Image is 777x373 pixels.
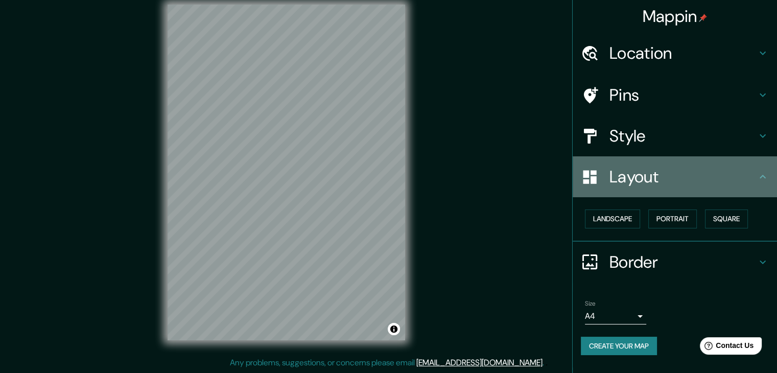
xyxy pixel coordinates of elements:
[544,357,546,369] div: .
[699,14,707,22] img: pin-icon.png
[573,242,777,283] div: Border
[643,6,708,27] h4: Mappin
[609,167,757,187] h4: Layout
[585,308,646,324] div: A4
[705,209,748,228] button: Square
[573,156,777,197] div: Layout
[230,357,544,369] p: Any problems, suggestions, or concerns please email .
[648,209,697,228] button: Portrait
[609,126,757,146] h4: Style
[609,252,757,272] h4: Border
[168,5,405,340] canvas: Map
[388,323,400,335] button: Toggle attribution
[573,115,777,156] div: Style
[609,43,757,63] h4: Location
[573,75,777,115] div: Pins
[573,33,777,74] div: Location
[581,337,657,356] button: Create your map
[585,299,596,308] label: Size
[585,209,640,228] button: Landscape
[609,85,757,105] h4: Pins
[546,357,548,369] div: .
[686,333,766,362] iframe: Help widget launcher
[416,357,543,368] a: [EMAIL_ADDRESS][DOMAIN_NAME]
